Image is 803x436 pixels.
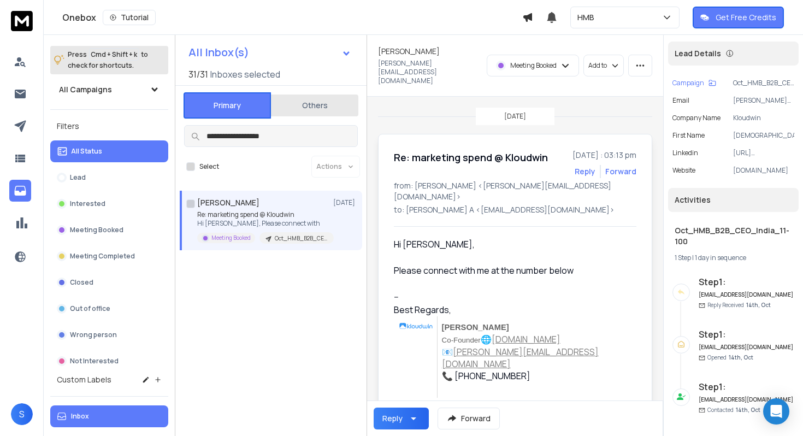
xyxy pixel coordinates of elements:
[50,350,168,372] button: Not Interested
[394,150,548,165] h1: Re: marketing spend @ Kloudwin
[693,7,784,28] button: Get Free Credits
[378,59,480,85] p: [PERSON_NAME][EMAIL_ADDRESS][DOMAIN_NAME]
[746,301,771,309] span: 14th, Oct
[672,114,721,122] p: Company Name
[605,166,636,177] div: Forward
[575,166,595,177] button: Reply
[50,245,168,267] button: Meeting Completed
[672,166,695,175] p: website
[716,12,776,23] p: Get Free Credits
[572,150,636,161] p: [DATE] : 03:13 pm
[394,238,628,425] div: Hi [PERSON_NAME],
[707,301,771,309] p: Reply Received
[271,93,358,117] button: Others
[68,49,148,71] p: Press to check for shortcuts.
[394,291,399,303] span: --
[103,10,156,25] button: Tutorial
[210,68,280,81] h3: Inboxes selected
[62,10,522,25] div: Onebox
[699,328,794,341] h6: Step 1 :
[675,253,691,262] span: 1 Step
[763,398,789,425] div: Open Intercom Messenger
[50,324,168,346] button: Wrong person
[438,408,500,429] button: Forward
[675,225,792,247] h1: Oct_HMB_B2B_CEO_India_11-100
[733,149,794,157] p: [URL][DOMAIN_NAME]
[504,112,526,121] p: [DATE]
[197,210,328,219] p: Re: marketing spend @ Kloudwin
[577,12,599,23] p: HMB
[707,353,753,362] p: Opened
[699,380,794,393] h6: Step 1 :
[442,321,623,345] p: 🌐
[736,406,760,414] span: 14th, Oct
[70,226,123,234] p: Meeting Booked
[672,131,705,140] p: First Name
[733,96,794,105] p: [PERSON_NAME][EMAIL_ADDRESS][DOMAIN_NAME]
[668,188,799,212] div: Activities
[70,331,117,339] p: Wrong person
[50,272,168,293] button: Closed
[394,303,628,425] div: Best Regards,
[50,193,168,215] button: Interested
[188,68,208,81] span: 31 / 31
[442,370,623,382] p: 📞 [PHONE_NUMBER]
[197,197,259,208] h1: [PERSON_NAME]
[50,405,168,427] button: Inbox
[699,291,794,299] h6: [EMAIL_ADDRESS][DOMAIN_NAME]
[672,149,698,157] p: linkedin
[374,408,429,429] button: Reply
[70,304,110,313] p: Out of office
[394,399,622,424] font: We help you install, migrate, develop, and customize your cloud environment.
[394,180,636,202] p: from: [PERSON_NAME] <[PERSON_NAME][EMAIL_ADDRESS][DOMAIN_NAME]>
[197,219,328,228] p: Hi [PERSON_NAME], Please connect with
[188,47,249,58] h1: All Inbox(s)
[442,346,599,370] a: [PERSON_NAME][EMAIL_ADDRESS][DOMAIN_NAME]
[11,403,33,425] button: S
[675,254,792,262] div: |
[733,166,794,175] p: [DOMAIN_NAME]
[50,298,168,320] button: Out of office
[57,374,111,385] h3: Custom Labels
[672,79,704,87] p: Campaign
[275,234,327,243] p: Oct_HMB_B2B_CEO_India_11-100
[50,79,168,101] button: All Campaigns
[378,46,440,57] h1: [PERSON_NAME]
[70,357,119,366] p: Not Interested
[59,84,112,95] h1: All Campaigns
[733,131,794,140] p: [DEMOGRAPHIC_DATA]
[699,396,794,404] h6: [EMAIL_ADDRESS][DOMAIN_NAME]
[70,199,105,208] p: Interested
[180,42,360,63] button: All Inbox(s)
[672,96,689,105] p: Email
[733,79,794,87] p: Oct_HMB_B2B_CEO_India_11-100
[733,114,794,122] p: Kloudwin
[394,264,628,277] div: Please connect with me at the number below
[211,234,251,242] p: Meeting Booked
[89,48,139,61] span: Cmd + Shift + k
[707,406,760,414] p: Contacted
[442,336,481,344] span: Co-Founder
[588,61,607,70] p: Add to
[71,412,89,421] p: Inbox
[442,323,509,332] b: [PERSON_NAME]
[333,198,358,207] p: [DATE]
[184,92,271,119] button: Primary
[71,147,102,156] p: All Status
[699,343,794,351] h6: [EMAIL_ADDRESS][DOMAIN_NAME]
[695,253,746,262] span: 1 day in sequence
[50,167,168,188] button: Lead
[394,204,636,215] p: to: [PERSON_NAME] A <[EMAIL_ADDRESS][DOMAIN_NAME]>
[398,321,434,331] img: Kloudwin
[442,346,623,370] p: 📧
[729,353,753,361] span: 14th, Oct
[199,162,219,171] label: Select
[699,275,794,288] h6: Step 1 :
[492,333,560,345] a: [DOMAIN_NAME]
[382,413,403,424] div: Reply
[672,79,716,87] button: Campaign
[70,173,86,182] p: Lead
